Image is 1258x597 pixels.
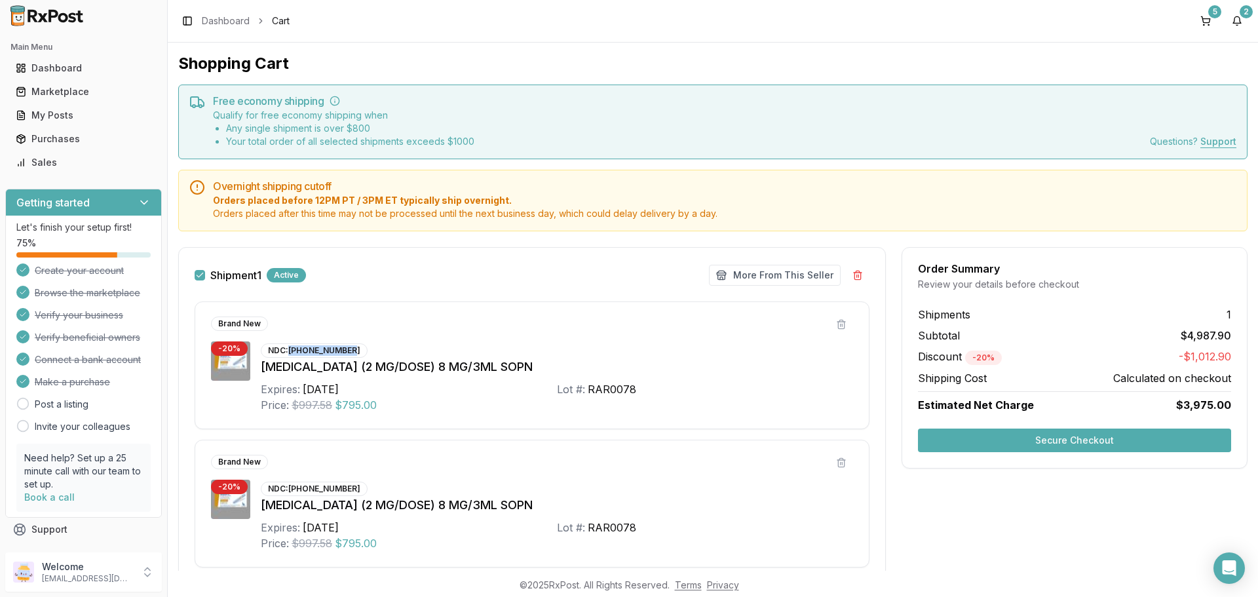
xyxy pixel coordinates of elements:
a: Dashboard [10,56,157,80]
span: Subtotal [918,328,960,343]
div: Brand New [211,455,268,469]
span: Verify beneficial owners [35,331,140,344]
div: Questions? [1150,135,1236,148]
button: 5 [1195,10,1216,31]
p: Need help? Set up a 25 minute call with our team to set up. [24,452,143,491]
span: $997.58 [292,397,332,413]
button: My Posts [5,105,162,126]
span: 1 [1227,307,1231,322]
div: - 20 % [965,351,1002,365]
div: NDC: [PHONE_NUMBER] [261,482,368,496]
div: - 20 % [211,341,248,356]
span: $3,975.00 [1176,397,1231,413]
button: Purchases [5,128,162,149]
div: Purchases [16,132,151,145]
div: Review your details before checkout [918,278,1231,291]
div: Expires: [261,520,300,535]
h5: Overnight shipping cutoff [213,181,1236,191]
a: My Posts [10,104,157,127]
h5: Free economy shipping [213,96,1236,106]
a: Terms [675,579,702,590]
p: Welcome [42,560,133,573]
div: Active [267,268,306,282]
a: Sales [10,151,157,174]
p: Let's finish your setup first! [16,221,151,234]
button: Marketplace [5,81,162,102]
div: Marketplace [16,85,151,98]
button: 2 [1227,10,1248,31]
div: Expires: [261,381,300,397]
button: Sales [5,152,162,173]
a: Invite your colleagues [35,420,130,433]
button: Support [5,518,162,541]
span: Cart [272,14,290,28]
span: Create your account [35,264,124,277]
span: $795.00 [335,535,377,551]
div: [DATE] [303,520,339,535]
div: [MEDICAL_DATA] (2 MG/DOSE) 8 MG/3ML SOPN [261,496,853,514]
p: [EMAIL_ADDRESS][DOMAIN_NAME] [42,573,133,584]
span: 75 % [16,237,36,250]
div: Order Summary [918,263,1231,274]
span: Orders placed after this time may not be processed until the next business day, which could delay... [213,207,1236,220]
a: Dashboard [202,14,250,28]
div: Dashboard [16,62,151,75]
div: [DATE] [303,381,339,397]
div: 2 [1240,5,1253,18]
span: Feedback [31,547,76,560]
h2: Main Menu [10,42,157,52]
div: NDC: [PHONE_NUMBER] [261,343,368,358]
span: Shipping Cost [918,370,987,386]
img: Ozempic (2 MG/DOSE) 8 MG/3ML SOPN [211,341,250,381]
div: Sales [16,156,151,169]
div: Price: [261,535,289,551]
button: More From This Seller [709,265,841,286]
div: Open Intercom Messenger [1213,552,1245,584]
span: -$1,012.90 [1179,349,1231,365]
a: Marketplace [10,80,157,104]
a: Privacy [707,579,739,590]
li: Your total order of all selected shipments exceeds $ 1000 [226,135,474,148]
img: User avatar [13,562,34,583]
div: - 20 % [211,480,248,494]
div: Lot #: [557,520,585,535]
span: Browse the marketplace [35,286,140,299]
span: Calculated on checkout [1113,370,1231,386]
span: Discount [918,350,1002,363]
div: RAR0078 [588,381,636,397]
span: Estimated Net Charge [918,398,1034,412]
span: Orders placed before 12PM PT / 3PM ET typically ship overnight. [213,194,1236,207]
img: RxPost Logo [5,5,89,26]
img: Ozempic (2 MG/DOSE) 8 MG/3ML SOPN [211,480,250,519]
div: Price: [261,397,289,413]
a: Book a call [24,491,75,503]
label: Shipment 1 [210,270,261,280]
button: Secure Checkout [918,429,1231,452]
span: $997.58 [292,535,332,551]
h3: Getting started [16,195,90,210]
h1: Shopping Cart [178,53,1248,74]
div: RAR0078 [588,520,636,535]
span: $795.00 [335,397,377,413]
div: [MEDICAL_DATA] (2 MG/DOSE) 8 MG/3ML SOPN [261,358,853,376]
a: Purchases [10,127,157,151]
a: Post a listing [35,398,88,411]
span: Connect a bank account [35,353,141,366]
span: Shipments [918,307,970,322]
div: Brand New [211,317,268,331]
button: Feedback [5,541,162,565]
span: Make a purchase [35,376,110,389]
span: $4,987.90 [1181,328,1231,343]
div: My Posts [16,109,151,122]
div: Lot #: [557,381,585,397]
div: Qualify for free economy shipping when [213,109,474,148]
button: Dashboard [5,58,162,79]
div: 5 [1208,5,1221,18]
nav: breadcrumb [202,14,290,28]
span: Verify your business [35,309,123,322]
li: Any single shipment is over $ 800 [226,122,474,135]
